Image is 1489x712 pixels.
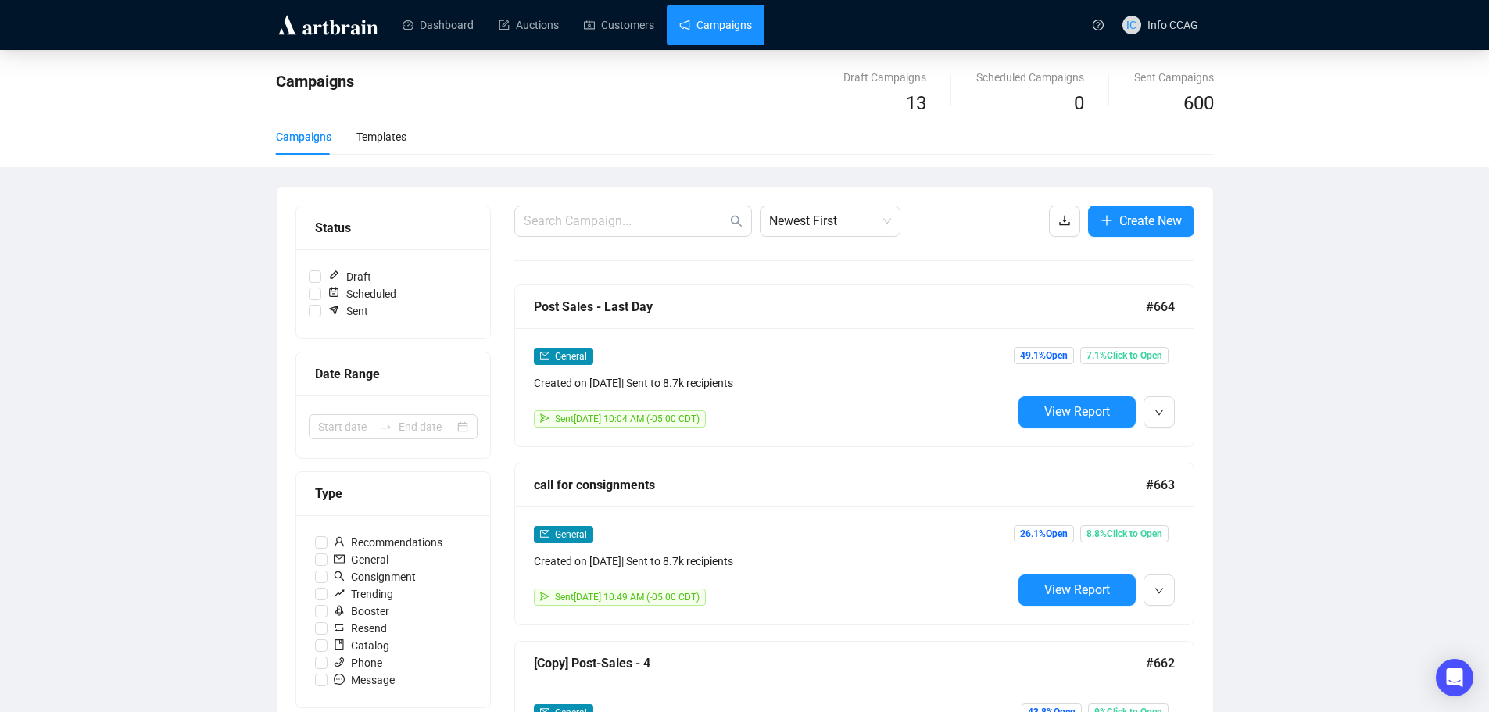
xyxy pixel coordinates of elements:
a: Customers [584,5,654,45]
span: mail [334,553,345,564]
span: to [380,420,392,433]
span: retweet [334,622,345,633]
button: Create New [1088,206,1194,237]
span: down [1154,586,1164,596]
div: Status [315,218,471,238]
a: Auctions [499,5,559,45]
span: send [540,592,549,601]
span: message [334,674,345,685]
span: mail [540,529,549,538]
span: down [1154,408,1164,417]
span: Catalog [328,637,396,654]
span: 7.1% Click to Open [1080,347,1169,364]
span: #664 [1146,297,1175,317]
a: call for consignments#663mailGeneralCreated on [DATE]| Sent to 8.7k recipientssendSent[DATE] 10:4... [514,463,1194,625]
a: Dashboard [403,5,474,45]
span: mail [540,351,549,360]
input: Search Campaign... [524,212,727,231]
div: Campaigns [276,128,331,145]
span: Scheduled [321,285,403,302]
span: 26.1% Open [1014,525,1074,542]
input: End date [399,418,454,435]
div: Type [315,484,471,503]
img: logo [276,13,381,38]
span: View Report [1044,582,1110,597]
span: phone [334,657,345,667]
div: Scheduled Campaigns [976,69,1084,86]
a: Campaigns [679,5,752,45]
span: Draft [321,268,378,285]
span: General [555,351,587,362]
span: General [328,551,395,568]
span: 0 [1074,92,1084,114]
span: Booster [328,603,396,620]
div: call for consignments [534,475,1146,495]
span: send [540,413,549,423]
div: [Copy] Post-Sales - 4 [534,653,1146,673]
span: Newest First [769,206,891,236]
span: search [730,215,743,227]
span: Phone [328,654,388,671]
span: download [1058,214,1071,227]
span: #663 [1146,475,1175,495]
span: book [334,639,345,650]
span: Campaigns [276,72,354,91]
span: Resend [328,620,393,637]
span: user [334,536,345,547]
span: question-circle [1093,20,1104,30]
button: View Report [1018,574,1136,606]
span: View Report [1044,404,1110,419]
span: 8.8% Click to Open [1080,525,1169,542]
span: 600 [1183,92,1214,114]
span: Recommendations [328,534,449,551]
div: Post Sales - Last Day [534,297,1146,317]
div: Date Range [315,364,471,384]
div: Draft Campaigns [843,69,926,86]
div: Created on [DATE] | Sent to 8.7k recipients [534,553,1012,570]
span: swap-right [380,420,392,433]
span: Info CCAG [1147,19,1198,31]
span: Consignment [328,568,422,585]
span: IC [1126,16,1136,34]
span: 49.1% Open [1014,347,1074,364]
span: 13 [906,92,926,114]
span: search [334,571,345,581]
div: Open Intercom Messenger [1436,659,1473,696]
span: Sent [DATE] 10:49 AM (-05:00 CDT) [555,592,700,603]
input: Start date [318,418,374,435]
span: #662 [1146,653,1175,673]
span: Message [328,671,401,689]
span: Create New [1119,211,1182,231]
div: Templates [356,128,406,145]
div: Created on [DATE] | Sent to 8.7k recipients [534,374,1012,392]
a: Post Sales - Last Day#664mailGeneralCreated on [DATE]| Sent to 8.7k recipientssendSent[DATE] 10:0... [514,284,1194,447]
span: Trending [328,585,399,603]
button: View Report [1018,396,1136,428]
span: plus [1101,214,1113,227]
span: Sent [DATE] 10:04 AM (-05:00 CDT) [555,413,700,424]
span: Sent [321,302,374,320]
span: General [555,529,587,540]
span: rocket [334,605,345,616]
span: rise [334,588,345,599]
div: Sent Campaigns [1134,69,1214,86]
